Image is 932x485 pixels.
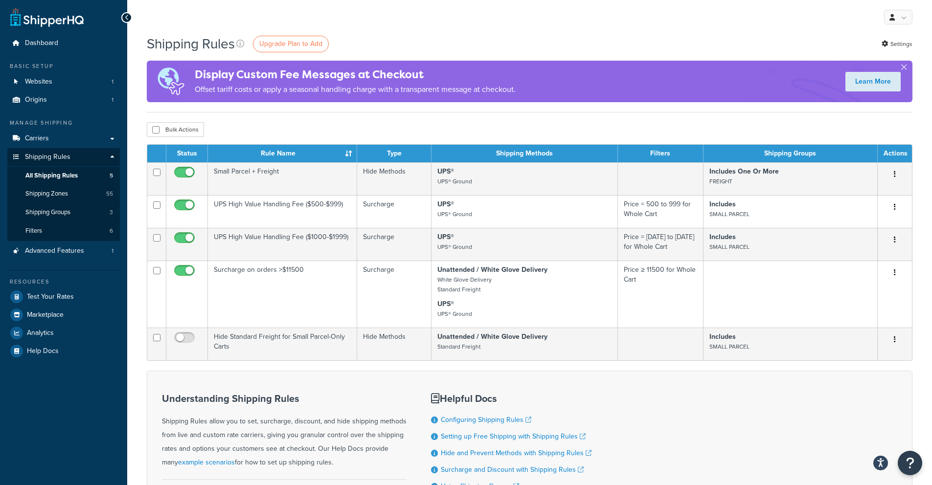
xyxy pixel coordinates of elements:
small: Standard Freight [437,342,480,351]
td: Surcharge [357,228,431,261]
span: Marketplace [27,311,64,319]
td: Hide Methods [357,162,431,195]
th: Status [166,145,208,162]
li: Dashboard [7,34,120,52]
div: Resources [7,278,120,286]
small: White Glove Delivery Standard Freight [437,275,492,294]
a: Shipping Rules [7,148,120,166]
strong: Includes [709,199,736,209]
li: Carriers [7,130,120,148]
span: All Shipping Rules [25,172,78,180]
a: ShipperHQ Home [10,7,84,27]
strong: UPS® [437,199,454,209]
small: FREIGHT [709,177,732,186]
span: Help Docs [27,347,59,355]
a: Shipping Zones 55 [7,185,120,203]
strong: UPS® [437,166,454,176]
a: Hide and Prevent Methods with Shipping Rules [441,448,591,458]
strong: Unattended / White Glove Delivery [437,331,547,342]
li: Filters [7,222,120,240]
li: Websites [7,73,120,91]
span: Shipping Rules [25,153,70,161]
span: 5 [110,172,113,180]
span: 1 [112,96,114,104]
span: Upgrade Plan to Add [259,39,322,49]
strong: Includes [709,331,736,342]
span: Dashboard [25,39,58,47]
li: Origins [7,91,120,109]
span: Advanced Features [25,247,84,255]
li: Advanced Features [7,242,120,260]
span: Websites [25,78,52,86]
img: duties-banner-06bc72dcb5fe05cb3f9472aba00be2ae8eb53ab6f0d8bb03d382ba314ac3c341.png [147,61,195,102]
td: UPS High Value Handling Fee ($1000-$1999) [208,228,357,261]
strong: Unattended / White Glove Delivery [437,265,547,275]
a: Filters 6 [7,222,120,240]
span: 1 [112,78,114,86]
a: Websites 1 [7,73,120,91]
th: Type [357,145,431,162]
div: Basic Setup [7,62,120,70]
a: Upgrade Plan to Add [253,36,329,52]
small: UPS® Ground [437,177,472,186]
button: Bulk Actions [147,122,204,137]
td: UPS High Value Handling Fee ($500-$999) [208,195,357,228]
a: All Shipping Rules 5 [7,167,120,185]
span: 3 [110,208,113,217]
td: Hide Methods [357,328,431,360]
small: SMALL PARCEL [709,210,750,219]
small: UPS® Ground [437,242,472,251]
a: Learn More [845,72,901,91]
li: Shipping Groups [7,203,120,221]
a: Origins 1 [7,91,120,109]
button: Open Resource Center [898,451,922,475]
li: Shipping Rules [7,148,120,241]
td: Price ≥ 11500 for Whole Cart [618,261,704,328]
td: Surcharge [357,195,431,228]
small: UPS® Ground [437,210,472,219]
p: Offset tariff costs or apply a seasonal handling charge with a transparent message at checkout. [195,83,516,96]
span: Analytics [27,329,54,337]
a: Advanced Features 1 [7,242,120,260]
div: Manage Shipping [7,119,120,127]
li: All Shipping Rules [7,167,120,185]
a: Marketplace [7,306,120,324]
span: 55 [106,190,113,198]
td: Surcharge on orders >$11500 [208,261,357,328]
small: UPS® Ground [437,309,472,318]
td: Price = 500 to 999 for Whole Cart [618,195,704,228]
span: Carriers [25,134,49,143]
strong: UPS® [437,299,454,309]
small: SMALL PARCEL [709,342,750,351]
span: Filters [25,227,42,235]
th: Actions [878,145,912,162]
strong: UPS® [437,232,454,242]
h3: Understanding Shipping Rules [162,393,407,404]
a: Help Docs [7,342,120,360]
span: Shipping Groups [25,208,70,217]
th: Rule Name : activate to sort column ascending [208,145,357,162]
td: Hide Standard Freight for Small Parcel-Only Carts [208,328,357,360]
strong: Includes One Or More [709,166,779,176]
h1: Shipping Rules [147,34,235,53]
a: example scenarios [178,457,235,467]
span: 6 [110,227,113,235]
td: Small Parcel + Freight [208,162,357,195]
a: Shipping Groups 3 [7,203,120,221]
span: Origins [25,96,47,104]
span: Shipping Zones [25,190,68,198]
td: Surcharge [357,261,431,328]
div: Shipping Rules allow you to set, surcharge, discount, and hide shipping methods from live and cus... [162,393,407,469]
th: Shipping Groups [704,145,878,162]
a: Settings [882,37,912,51]
a: Analytics [7,324,120,342]
h4: Display Custom Fee Messages at Checkout [195,66,516,83]
span: Test Your Rates [27,293,74,301]
small: SMALL PARCEL [709,242,750,251]
a: Test Your Rates [7,288,120,306]
th: Filters [618,145,704,162]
